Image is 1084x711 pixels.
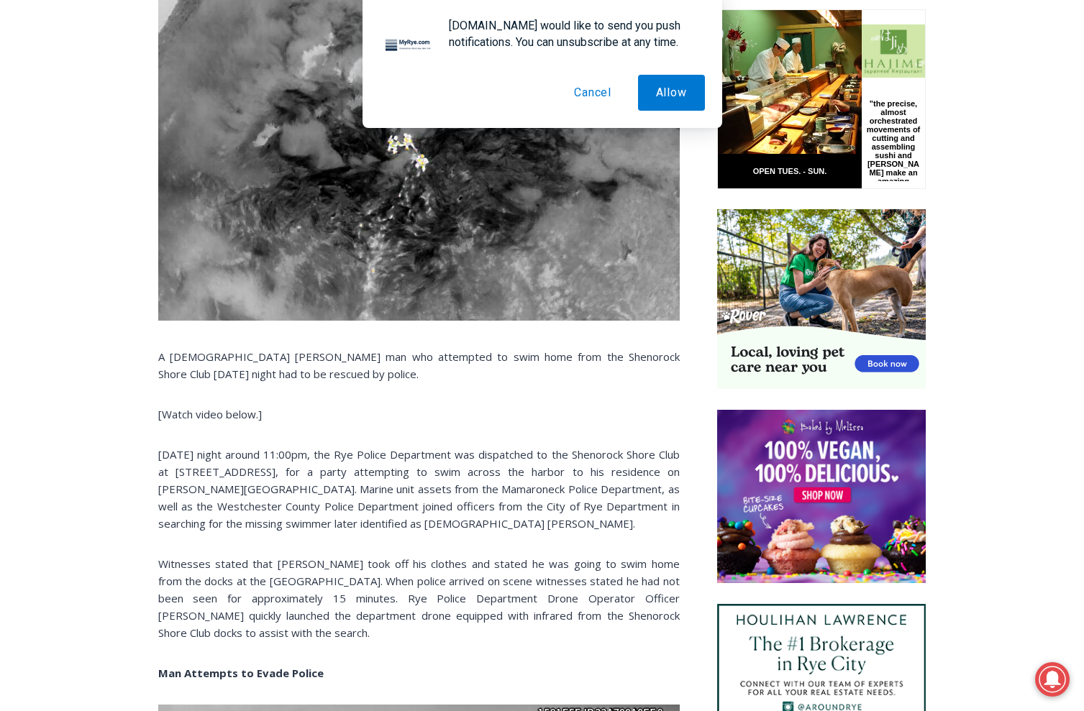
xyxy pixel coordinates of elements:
span: Open Tues. - Sun. [PHONE_NUMBER] [4,148,141,203]
a: Open Tues. - Sun. [PHONE_NUMBER] [1,145,145,179]
div: [DOMAIN_NAME] would like to send you push notifications. You can unsubscribe at any time. [437,17,705,50]
p: [Watch video below.] [158,405,680,423]
button: Allow [638,75,705,111]
div: "the precise, almost orchestrated movements of cutting and assembling sushi and [PERSON_NAME] mak... [147,90,204,172]
div: "[PERSON_NAME] and I covered the [DATE] Parade, which was a really eye opening experience as I ha... [363,1,680,139]
p: A [DEMOGRAPHIC_DATA] [PERSON_NAME] man who attempted to swim home from the Shenorock Shore Club [... [158,348,680,382]
button: Cancel [556,75,629,111]
img: Baked by Melissa [717,410,926,584]
span: Intern @ [DOMAIN_NAME] [376,143,667,175]
strong: Man Attempts to Evade Police [158,666,324,680]
p: [DATE] night around 11:00pm, the Rye Police Department was dispatched to the Shenorock Shore Club... [158,446,680,532]
img: notification icon [380,17,437,75]
p: Witnesses stated that [PERSON_NAME] took off his clothes and stated he was going to swim home fro... [158,555,680,641]
a: Intern @ [DOMAIN_NAME] [346,139,697,179]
